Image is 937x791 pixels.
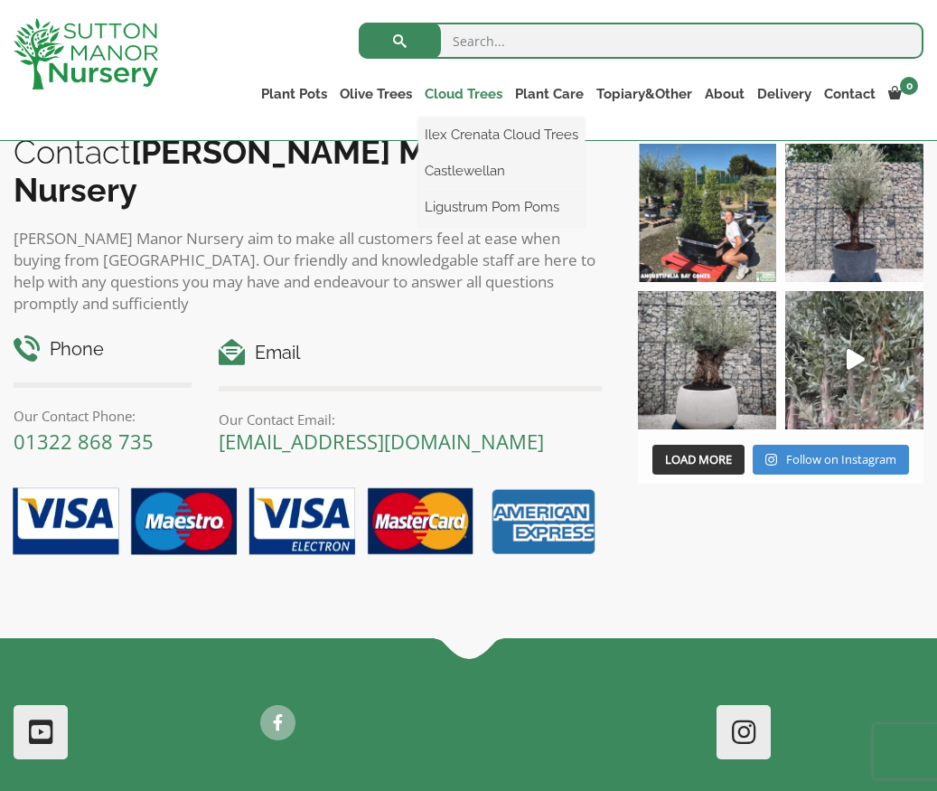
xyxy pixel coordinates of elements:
[765,453,777,466] svg: Instagram
[14,335,192,363] h4: Phone
[785,291,923,429] a: Play
[786,451,896,467] span: Follow on Instagram
[418,193,585,221] a: Ligustrum Pom Poms
[14,133,497,209] b: [PERSON_NAME] Manor Nursery
[509,81,590,107] a: Plant Care
[333,81,418,107] a: Olive Trees
[751,81,818,107] a: Delivery
[359,23,923,59] input: Search...
[652,445,745,476] button: Load More
[418,121,585,148] a: Ilex Crenata Cloud Trees
[14,405,192,427] p: Our Contact Phone:
[665,451,732,467] span: Load More
[590,81,698,107] a: Topiary&Other
[900,77,918,95] span: 0
[219,339,602,367] h4: Email
[847,349,865,370] svg: Play
[418,157,585,184] a: Castlewellan
[753,445,909,476] a: Instagram Follow on Instagram
[785,144,923,282] img: A beautiful multi-stem Spanish Olive tree potted in our luxurious fibre clay pots 😍😍
[14,428,154,455] a: 01322 868 735
[14,133,602,209] h2: Contact
[638,291,776,429] img: Check out this beauty we potted at our nursery today ❤️‍🔥 A huge, ancient gnarled Olive tree plan...
[785,291,923,429] img: New arrivals Monday morning of beautiful olive trees 🤩🤩 The weather is beautiful this summer, gre...
[219,428,544,455] a: [EMAIL_ADDRESS][DOMAIN_NAME]
[698,81,751,107] a: About
[219,409,602,430] p: Our Contact Email:
[818,81,882,107] a: Contact
[14,18,158,89] img: logo
[638,144,776,282] img: Our elegant & picturesque Angustifolia Cones are an exquisite addition to your Bay Tree collectio...
[14,228,602,315] p: [PERSON_NAME] Manor Nursery aim to make all customers feel at ease when buying from [GEOGRAPHIC_D...
[882,81,923,107] a: 0
[255,81,333,107] a: Plant Pots
[418,81,509,107] a: Cloud Trees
